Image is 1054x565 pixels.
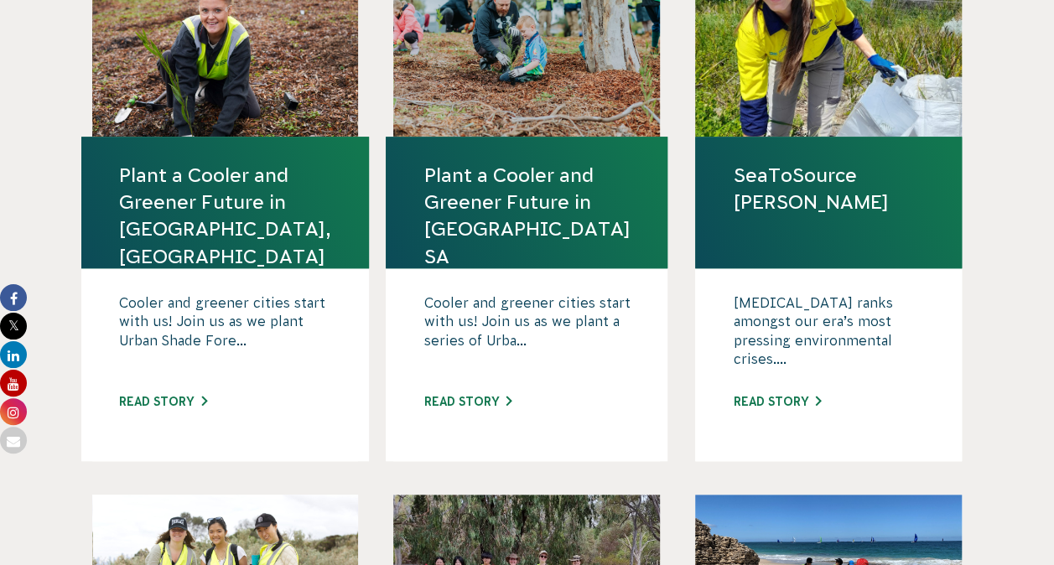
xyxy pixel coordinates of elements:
[119,162,331,270] a: Plant a Cooler and Greener Future in [GEOGRAPHIC_DATA], [GEOGRAPHIC_DATA]
[733,162,924,215] a: SeaToSource [PERSON_NAME]
[733,293,924,377] p: [MEDICAL_DATA] ranks amongst our era’s most pressing environmental crises....
[733,395,821,408] a: Read story
[119,293,331,377] p: Cooler and greener cities start with us! Join us as we plant Urban Shade Fore...
[423,395,511,408] a: Read story
[423,162,630,270] a: Plant a Cooler and Greener Future in [GEOGRAPHIC_DATA] SA
[119,395,207,408] a: Read story
[423,293,630,377] p: Cooler and greener cities start with us! Join us as we plant a series of Urba...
